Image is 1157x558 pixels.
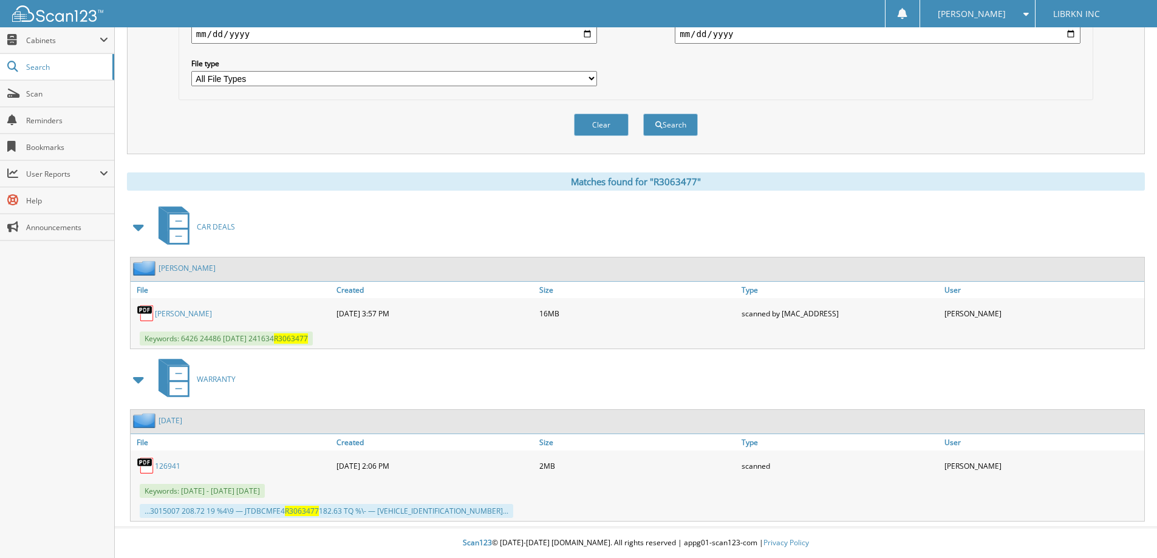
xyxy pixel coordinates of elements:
span: Reminders [26,115,108,126]
div: 16MB [536,301,739,325]
a: User [941,282,1144,298]
input: end [675,24,1080,44]
img: folder2.png [133,260,159,276]
a: Created [333,282,536,298]
img: folder2.png [133,413,159,428]
div: scanned [739,454,941,478]
a: CAR DEALS [151,203,235,251]
div: [DATE] 2:06 PM [333,454,536,478]
span: WARRANTY [197,374,236,384]
img: scan123-logo-white.svg [12,5,103,22]
a: [DATE] [159,415,182,426]
span: Scan [26,89,108,99]
span: Keywords: [DATE] - [DATE] [DATE] [140,484,265,498]
label: File type [191,58,597,69]
span: CAR DEALS [197,222,235,232]
div: ...3015007 208.72 19 %4\9 — JTDBCMFE4 182.63 TQ %\- — [VEHICLE_IDENTIFICATION_NUMBER]... [140,504,513,518]
a: File [131,282,333,298]
div: © [DATE]-[DATE] [DOMAIN_NAME]. All rights reserved | appg01-scan123-com | [115,528,1157,558]
a: Type [739,434,941,451]
iframe: Chat Widget [1096,500,1157,558]
span: Bookmarks [26,142,108,152]
img: PDF.png [137,457,155,475]
div: scanned by [MAC_ADDRESS] [739,301,941,325]
div: [PERSON_NAME] [941,301,1144,325]
a: Size [536,434,739,451]
span: User Reports [26,169,100,179]
a: User [941,434,1144,451]
span: [PERSON_NAME] [938,10,1006,18]
a: Type [739,282,941,298]
span: Cabinets [26,35,100,46]
a: 126941 [155,461,180,471]
span: R3063477 [285,506,319,516]
span: LIBRKN INC [1053,10,1100,18]
a: WARRANTY [151,355,236,403]
a: [PERSON_NAME] [159,263,216,273]
span: Scan123 [463,537,492,548]
span: Search [26,62,106,72]
span: Help [26,196,108,206]
div: Matches found for "R3063477" [127,172,1145,191]
div: [DATE] 3:57 PM [333,301,536,325]
a: File [131,434,333,451]
span: R3063477 [274,333,308,344]
img: PDF.png [137,304,155,322]
div: 2MB [536,454,739,478]
a: Created [333,434,536,451]
span: Announcements [26,222,108,233]
button: Clear [574,114,629,136]
div: [PERSON_NAME] [941,454,1144,478]
span: Keywords: 6426 24486 [DATE] 241634 [140,332,313,345]
a: Size [536,282,739,298]
input: start [191,24,597,44]
a: [PERSON_NAME] [155,308,212,319]
button: Search [643,114,698,136]
a: Privacy Policy [763,537,809,548]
